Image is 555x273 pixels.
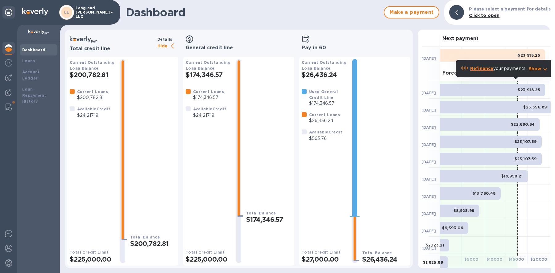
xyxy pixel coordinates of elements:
[70,250,109,255] b: Total Credit Limit
[130,235,160,239] b: Total Balance
[423,260,443,265] b: $1,825.89
[302,45,408,51] h3: Pay in 60
[421,177,436,181] b: [DATE]
[309,100,347,107] p: $174,346.57
[70,46,155,52] h3: Total credit line
[70,71,115,79] h2: $200,782.81
[442,36,478,42] h3: Next payment
[186,250,225,255] b: Total Credit Limit
[518,53,540,58] b: $23,918.25
[22,8,48,15] img: Logo
[193,107,226,111] b: Available Credit
[77,89,108,94] b: Current Loans
[362,251,392,255] b: Total Balance
[529,66,541,72] p: Show
[64,10,69,14] b: LL
[77,94,108,101] p: $200,782.81
[77,107,110,111] b: Available Credit
[523,105,547,109] b: $25,396.89
[193,112,226,119] p: $24,217.19
[421,56,436,61] b: [DATE]
[22,59,35,63] b: Loans
[421,108,436,112] b: [DATE]
[421,246,436,251] b: [DATE]
[421,229,436,233] b: [DATE]
[389,9,434,16] span: Make a payment
[442,70,498,76] h3: Forecasted payments
[309,135,342,142] p: $563.76
[76,6,106,19] p: Lang and [PERSON_NAME] LLC
[302,250,341,255] b: Total Credit Limit
[515,157,537,161] b: $23,107.59
[70,60,115,71] b: Current Outstanding Loan Balance
[421,194,436,199] b: [DATE]
[309,117,340,124] p: $26,436.24
[530,257,547,262] b: $ 20000
[384,6,439,18] button: Make a payment
[77,112,110,119] p: $24,217.19
[193,89,224,94] b: Current Loans
[302,71,347,79] h2: $26,436.24
[157,37,172,42] b: Details
[22,47,46,52] b: Dashboard
[362,255,408,263] h2: $26,436.24
[421,160,436,164] b: [DATE]
[5,59,12,67] img: Foreign exchange
[454,208,474,213] b: $8,925.99
[470,65,526,72] p: your payments.
[309,89,338,100] b: Used General Credit Line
[421,211,436,216] b: [DATE]
[309,112,340,117] b: Current Loans
[511,122,535,127] b: $22,690.84
[193,94,224,101] p: $174,346.57
[22,70,40,80] b: Account Ledger
[70,255,115,263] h2: $225,000.00
[186,60,231,71] b: Current Outstanding Loan Balance
[126,6,381,19] h1: Dashboard
[302,255,347,263] h2: $27,000.00
[186,71,231,79] h2: $174,346.57
[421,125,436,130] b: [DATE]
[186,45,292,51] h3: General credit line
[501,174,523,178] b: $19,958.21
[469,6,551,11] b: Please select a payment for details
[442,226,463,230] b: $6,393.06
[309,130,342,134] b: Available Credit
[302,60,347,71] b: Current Outstanding Loan Balance
[469,13,499,18] b: Click to open
[157,43,178,50] p: Hide
[421,91,436,95] b: [DATE]
[518,88,540,92] b: $23,918.25
[515,139,537,144] b: $23,107.59
[130,240,176,247] h2: $200,782.81
[421,142,436,147] b: [DATE]
[470,66,493,71] b: Refinance
[22,87,46,104] b: Loan Repayment History
[473,191,496,196] b: $13,780.48
[426,243,445,247] b: $2,123.21
[529,66,549,72] button: Show
[186,255,231,263] h2: $225,000.00
[246,211,276,215] b: Total Balance
[246,216,292,223] h2: $174,346.57
[2,6,15,18] div: Unpin categories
